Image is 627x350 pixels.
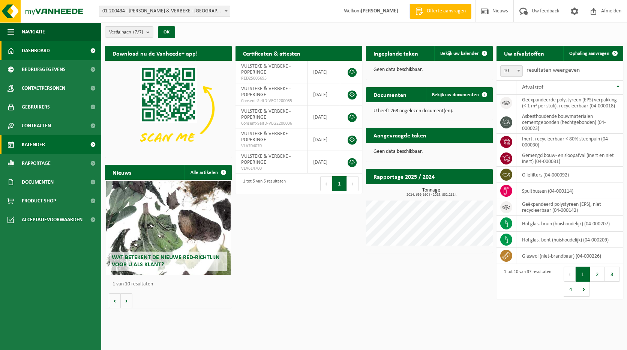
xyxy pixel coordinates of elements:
[22,135,45,154] span: Kalender
[366,87,414,102] h2: Documenten
[22,41,50,60] span: Dashboard
[121,293,132,308] button: Volgende
[241,166,301,172] span: VLA614700
[516,150,623,167] td: gemengd bouw- en sloopafval (inert en niet inert) (04-000031)
[112,255,220,268] span: Wat betekent de nieuwe RED-richtlijn voor u als klant?
[307,106,340,128] td: [DATE]
[516,134,623,150] td: inert, recycleerbaar < 80% steenpuin (04-000030)
[235,46,308,60] h2: Certificaten & attesten
[184,165,231,180] a: Alle artikelen
[105,165,139,180] h2: Nieuws
[370,193,493,197] span: 2024: 659,160 t - 2025: 832,281 t
[22,116,51,135] span: Contracten
[109,27,143,38] span: Vestigingen
[361,8,398,14] strong: [PERSON_NAME]
[500,65,523,77] span: 10
[516,232,623,248] td: hol glas, bont (huishoudelijk) (04-000209)
[99,6,230,17] span: 01-200434 - VULSTEKE & VERBEKE - POPERINGE
[241,109,291,120] span: VULSTEKE & VERBEKE - POPERINGE
[434,46,492,61] a: Bekijk uw kalender
[109,293,121,308] button: Vorige
[105,61,232,156] img: Download de VHEPlus App
[590,267,605,282] button: 2
[347,176,358,191] button: Next
[241,121,301,127] span: Consent-SelfD-VEG2200036
[373,149,485,154] p: Geen data beschikbaar.
[432,92,479,97] span: Bekijk uw documenten
[241,98,301,104] span: Consent-SelfD-VEG2200035
[320,176,332,191] button: Previous
[522,84,543,91] span: Afvalstof
[22,79,65,98] span: Contactpersonen
[105,26,153,38] button: Vestigingen(7/7)
[373,67,485,72] p: Geen data beschikbaar.
[112,282,228,287] p: 1 van 10 resultaten
[241,75,301,81] span: RED25005695
[576,267,590,282] button: 1
[563,46,622,61] a: Ophaling aanvragen
[526,67,580,73] label: resultaten weergeven
[516,199,623,216] td: geëxpandeerd polystyreen (EPS), niet recycleerbaar (04-000142)
[605,267,619,282] button: 3
[440,51,479,56] span: Bekijk uw kalender
[409,4,471,19] a: Offerte aanvragen
[437,184,492,199] a: Bekijk rapportage
[106,181,230,275] a: Wat betekent de nieuwe RED-richtlijn voor u als klant?
[496,46,552,60] h2: Uw afvalstoffen
[133,30,143,35] count: (7/7)
[516,111,623,134] td: asbesthoudende bouwmaterialen cementgebonden (hechtgebonden) (04-000023)
[22,210,82,229] span: Acceptatievoorwaarden
[366,169,442,184] h2: Rapportage 2025 / 2024
[241,63,291,75] span: VULSTEKE & VERBEKE - POPERINGE
[516,248,623,264] td: glaswol (niet-brandbaar) (04-000226)
[370,188,493,197] h3: Tonnage
[500,266,551,297] div: 1 tot 10 van 37 resultaten
[332,176,347,191] button: 1
[307,151,340,173] td: [DATE]
[241,131,291,143] span: VULSTEKE & VERBEKE - POPERINGE
[241,143,301,149] span: VLA704070
[22,173,54,192] span: Documenten
[564,267,576,282] button: Previous
[516,95,623,111] td: geëxpandeerde polystyreen (EPS) verpakking (< 1 m² per stuk), recycleerbaar (04-000018)
[239,175,286,192] div: 1 tot 5 van 5 resultaten
[516,167,623,183] td: oliefilters (04-000092)
[578,282,590,297] button: Next
[425,8,468,15] span: Offerte aanvragen
[426,87,492,102] a: Bekijk uw documenten
[241,154,291,165] span: VULSTEKE & VERBEKE - POPERINGE
[22,60,66,79] span: Bedrijfsgegevens
[22,192,56,210] span: Product Shop
[564,282,578,297] button: 4
[307,83,340,106] td: [DATE]
[158,26,175,38] button: OK
[501,66,522,76] span: 10
[516,216,623,232] td: hol glas, bruin (huishoudelijk) (04-000207)
[105,46,205,60] h2: Download nu de Vanheede+ app!
[516,183,623,199] td: spuitbussen (04-000114)
[366,128,434,142] h2: Aangevraagde taken
[307,128,340,151] td: [DATE]
[569,51,609,56] span: Ophaling aanvragen
[22,98,50,116] span: Gebruikers
[22,154,51,173] span: Rapportage
[366,46,426,60] h2: Ingeplande taken
[22,23,45,41] span: Navigatie
[307,61,340,83] td: [DATE]
[241,86,291,98] span: VULSTEKE & VERBEKE - POPERINGE
[373,109,485,114] p: U heeft 263 ongelezen document(en).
